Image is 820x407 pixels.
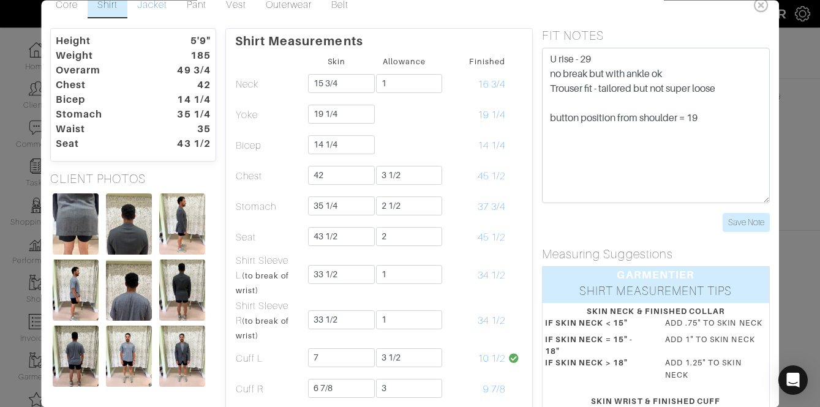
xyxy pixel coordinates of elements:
td: Cuff L [235,343,303,374]
dt: 185 [162,48,220,63]
img: SgEefn7AiAVgmTKJoyxZJ5kz [53,193,99,255]
dd: ADD 1" TO SKIN NECK [656,334,776,353]
span: 37 3/4 [478,201,505,212]
small: Skin [328,57,345,66]
dt: Weight [47,48,162,63]
img: qGTTouEXfQ1T27ddSEk2ibgX [159,326,205,387]
span: 10 1/2 [478,353,505,364]
h5: Measuring Suggestions [542,247,770,261]
span: 45 1/2 [478,171,505,182]
small: (to break of wrist) [236,316,290,340]
dd: ADD .75" TO SKIN NECK [656,317,776,329]
dt: Stomach [47,107,162,122]
input: Save Note [723,213,770,232]
td: Yoke [235,100,303,130]
span: 16 3/4 [478,79,505,90]
textarea: U rise - 29 no break but with ankle ok Trouser fit - tailored but not super loose button position... [542,48,770,203]
div: SKIN NECK & FINISHED COLLAR [545,305,767,317]
dt: 35 [162,122,220,136]
dt: 42 [162,78,220,92]
td: Shirt Sleeve R [235,298,303,343]
div: SHIRT MEASUREMENT TIPS [543,283,769,303]
img: xvWMsuBweQVPKT7CMryQ8Qve [106,193,152,255]
div: SKIN WRIST & FINISHED CUFF [545,395,767,407]
dt: Waist [47,122,162,136]
dd: ADD 1.25" TO SKIN NECK [656,357,776,381]
p: Shirt Measurements [235,29,523,48]
dt: IF SKIN NECK < 15" [536,317,656,334]
dt: Bicep [47,92,162,107]
dt: Chest [47,78,162,92]
span: 9 7/8 [483,384,505,395]
td: Shirt Sleeve L [235,253,303,298]
td: Neck [235,69,303,100]
td: Stomach [235,192,303,222]
div: GARMENTIER [543,267,769,283]
span: 34 1/2 [478,270,505,281]
span: 19 1/4 [478,110,505,121]
dt: 14 1/4 [162,92,220,107]
dt: 35 1/4 [162,107,220,122]
h5: CLIENT PHOTOS [50,171,216,186]
img: p69efJrr5WYeUvv2WfyqikFd [53,260,99,321]
dt: IF SKIN NECK = 15" - 18" [536,334,656,357]
dt: Height [47,34,162,48]
dt: Seat [47,136,162,151]
small: Allowance [383,57,426,66]
td: Chest [235,161,303,192]
span: 34 1/2 [478,315,505,326]
td: Cuff R [235,374,303,405]
img: BQ3tSfk3X9dSMpzTxotdz6Vw [106,326,152,387]
img: p2KKhyWryX2rTPx49UWAPdwP [53,326,99,387]
dt: 49 3/4 [162,63,220,78]
dt: 43 1/2 [162,136,220,151]
img: 29vZbV5nB78i3AFFnFA6bpQS [106,260,152,321]
img: nNcFsza8E33P8DT1BRFS92Pf [159,193,205,255]
span: 45 1/2 [478,232,505,243]
h5: FIT NOTES [542,28,770,43]
dt: 5'9" [162,34,220,48]
td: Bicep [235,130,303,161]
dt: Overarm [47,63,162,78]
dt: IF SKIN NECK > 18" [536,357,656,386]
small: (to break of wrist) [236,271,290,295]
td: Seat [235,222,303,253]
span: 14 1/4 [478,140,505,151]
div: Open Intercom Messenger [778,365,808,395]
small: Finished [470,57,505,66]
img: Zjboz24AwfBxXkRiHUbtuTws [159,260,205,321]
